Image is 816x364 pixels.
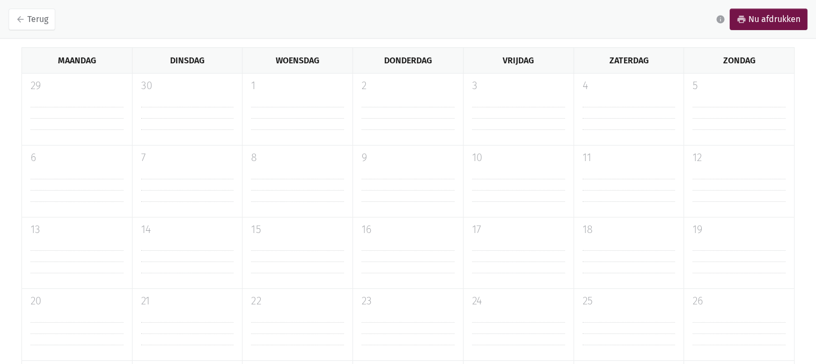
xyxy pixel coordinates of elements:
[31,78,123,94] p: 29
[251,222,344,238] p: 15
[737,14,746,24] i: print
[463,48,574,73] div: Vrijdag
[141,222,234,238] p: 14
[583,222,675,238] p: 18
[251,293,344,309] p: 22
[251,150,344,166] p: 8
[574,48,684,73] div: Zaterdag
[251,78,344,94] p: 1
[472,78,565,94] p: 3
[132,48,242,73] div: Dinsdag
[583,78,675,94] p: 4
[31,222,123,238] p: 13
[683,48,795,73] div: Zondag
[472,150,565,166] p: 10
[693,293,785,309] p: 26
[362,293,454,309] p: 23
[583,293,675,309] p: 25
[141,150,234,166] p: 7
[31,293,123,309] p: 20
[583,150,675,166] p: 11
[21,48,132,73] div: Maandag
[716,14,725,24] i: info
[693,150,785,166] p: 12
[472,222,565,238] p: 17
[352,48,463,73] div: Donderdag
[472,293,565,309] p: 24
[362,222,454,238] p: 16
[16,14,25,24] i: arrow_back
[141,293,234,309] p: 21
[693,222,785,238] p: 19
[362,78,454,94] p: 2
[693,78,785,94] p: 5
[31,150,123,166] p: 6
[242,48,352,73] div: Woensdag
[730,9,807,30] a: printNu afdrukken
[9,9,55,30] a: arrow_backTerug
[141,78,234,94] p: 30
[362,150,454,166] p: 9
